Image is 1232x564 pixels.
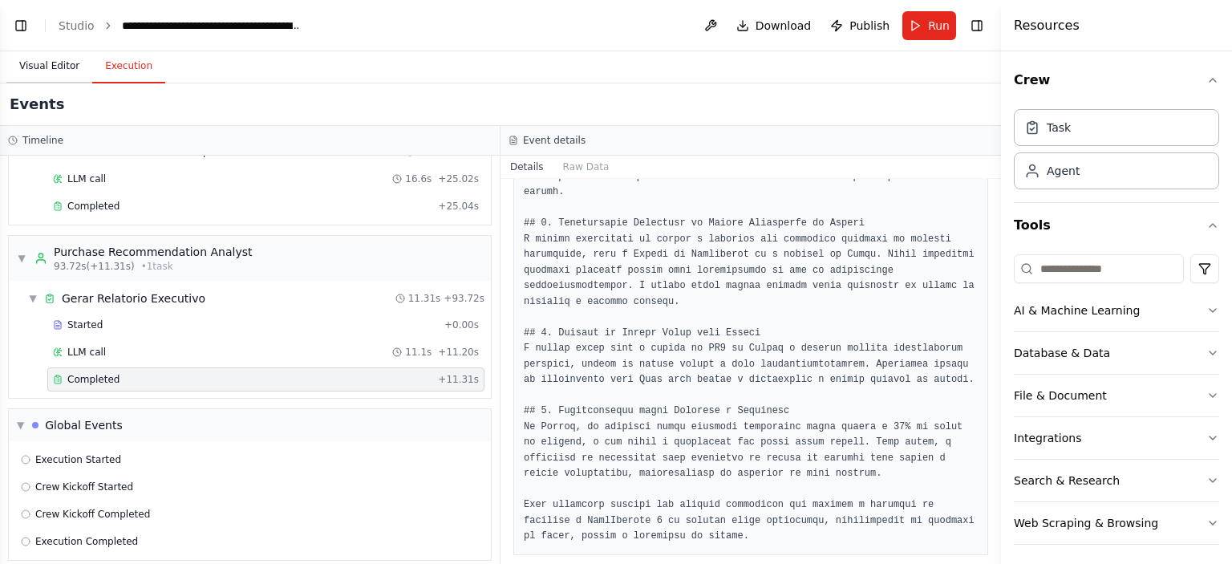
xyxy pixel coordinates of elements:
span: + 25.02s [438,172,479,185]
span: + 25.04s [438,200,479,213]
div: Crew [1014,103,1219,202]
span: Crew Kickoff Completed [35,508,150,521]
span: 11.31s [408,292,441,305]
button: Publish [824,11,896,40]
span: 11.1s [405,346,432,359]
div: Global Events [45,417,123,433]
button: Visual Editor [6,50,92,83]
button: Search & Research [1014,460,1219,501]
button: Tools [1014,203,1219,248]
button: Details [500,156,553,178]
span: Execution Started [35,453,121,466]
span: Completed [67,200,120,213]
span: Started [67,319,103,331]
a: Studio [59,19,95,32]
span: 16.6s [405,172,432,185]
span: + 93.72s [444,292,484,305]
button: Show left sidebar [10,14,32,37]
span: ▼ [17,419,24,432]
span: + 11.31s [438,373,479,386]
h4: Resources [1014,16,1080,35]
button: Raw Data [553,156,619,178]
span: LLM call [67,346,106,359]
span: 93.72s (+11.31s) [54,260,135,273]
button: Run [902,11,956,40]
span: • 1 task [141,260,173,273]
button: Database & Data [1014,332,1219,374]
div: Gerar Relatorio Executivo [62,290,205,306]
div: Task [1047,120,1071,136]
span: Download [756,18,812,34]
button: Execution [92,50,165,83]
button: Integrations [1014,417,1219,459]
span: Run [928,18,950,34]
div: Agent [1047,163,1080,179]
button: Crew [1014,58,1219,103]
h3: Timeline [22,134,63,147]
span: LLM call [67,172,106,185]
span: Publish [849,18,890,34]
button: Web Scraping & Browsing [1014,502,1219,544]
button: Download [730,11,818,40]
button: File & Document [1014,375,1219,416]
span: Completed [67,373,120,386]
span: + 0.00s [444,319,479,331]
span: Execution Completed [35,535,138,548]
div: Purchase Recommendation Analyst [54,244,252,260]
h3: Event details [523,134,586,147]
button: Hide right sidebar [966,14,988,37]
nav: breadcrumb [59,18,302,34]
span: + 11.20s [438,346,479,359]
span: ▼ [28,292,38,305]
span: Crew Kickoff Started [35,481,133,493]
div: Tools [1014,248,1219,558]
span: ▼ [17,252,26,265]
button: AI & Machine Learning [1014,290,1219,331]
h2: Events [10,93,64,116]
